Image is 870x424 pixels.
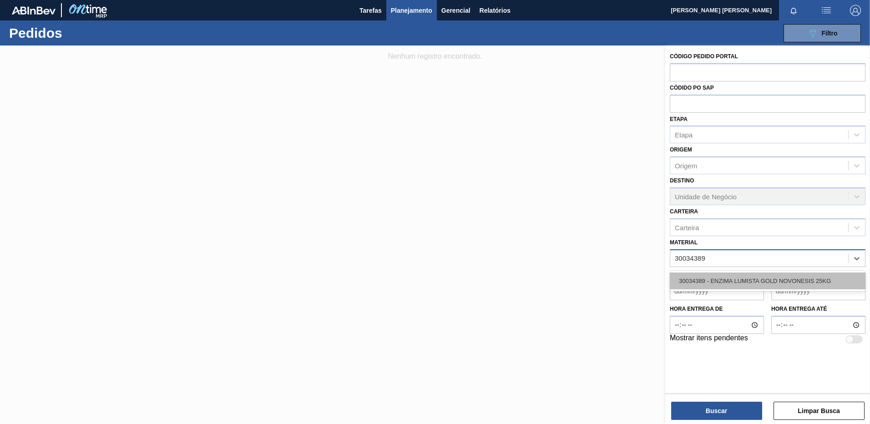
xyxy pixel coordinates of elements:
img: TNhmsLtSVTkK8tSr43FrP2fwEKptu5GPRR3wAAAABJRU5ErkJggg== [12,6,56,15]
span: Tarefas [359,5,382,16]
label: Etapa [670,116,688,122]
label: Códido PO SAP [670,85,714,91]
span: Relatórios [480,5,511,16]
div: Origem [675,162,697,170]
button: Filtro [784,24,861,42]
label: Hora entrega até [771,303,865,316]
input: dd/mm/yyyy [771,282,865,300]
h1: Pedidos [9,28,145,38]
label: Mostrar itens pendentes [670,334,748,345]
label: Origem [670,146,692,153]
label: Material [670,239,698,246]
span: Filtro [822,30,838,37]
input: dd/mm/yyyy [670,282,764,300]
div: Etapa [675,131,693,139]
div: 30034389 - ENZIMA LUMISTA GOLD NOVONESIS 25KG [670,273,865,289]
label: Destino [670,177,694,184]
label: Código Pedido Portal [670,53,738,60]
button: Notificações [779,4,808,17]
div: Carteira [675,223,699,231]
img: userActions [821,5,832,16]
label: Carteira [670,208,698,215]
label: Hora entrega de [670,303,764,316]
img: Logout [850,5,861,16]
span: Gerencial [441,5,470,16]
span: Planejamento [391,5,432,16]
